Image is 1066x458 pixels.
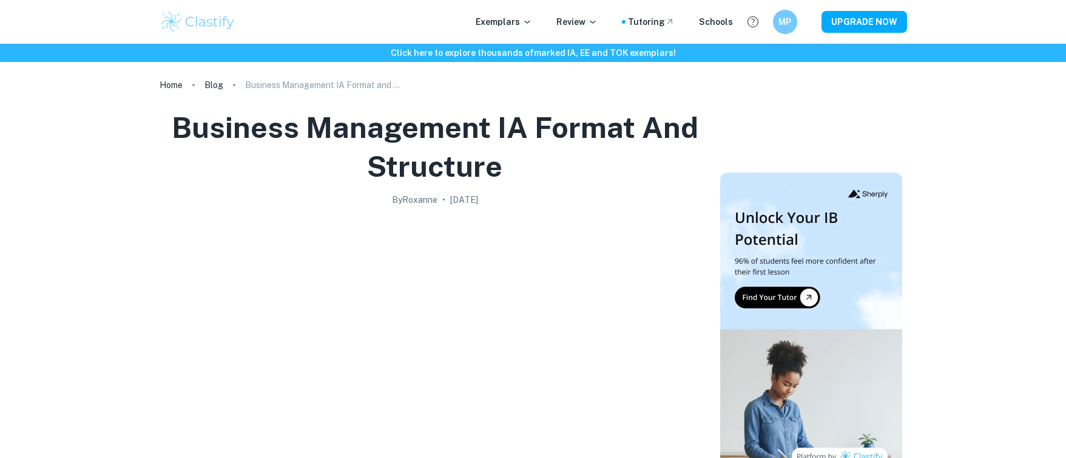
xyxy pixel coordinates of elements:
img: Clastify logo [160,10,237,34]
img: Business Management IA Format and Structure cover image [192,211,678,454]
h6: MP [778,15,792,29]
p: • [442,193,445,207]
a: Home [160,77,183,94]
h2: By Roxanne [392,193,437,207]
p: Review [556,15,598,29]
p: Business Management IA Format and Structure [245,78,403,92]
h1: Business Management IA Format and Structure [164,108,706,186]
button: Help and Feedback [743,12,763,32]
a: Schools [699,15,733,29]
h2: [DATE] [450,193,478,207]
a: Tutoring [628,15,675,29]
p: Exemplars [476,15,532,29]
a: Blog [204,77,223,94]
button: UPGRADE NOW [821,11,907,33]
button: MP [773,10,797,34]
h6: Click here to explore thousands of marked IA, EE and TOK exemplars ! [2,46,1064,60]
